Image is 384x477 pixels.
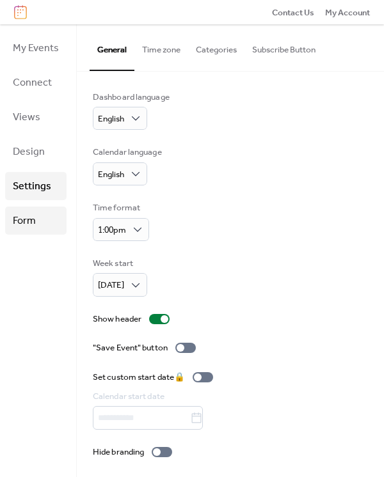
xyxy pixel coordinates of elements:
[13,107,40,128] span: Views
[5,137,67,166] a: Design
[98,111,124,127] span: English
[93,313,141,325] div: Show header
[93,146,162,159] div: Calendar language
[14,5,27,19] img: logo
[90,24,134,70] button: General
[93,201,147,214] div: Time format
[244,24,323,69] button: Subscribe Button
[13,142,45,162] span: Design
[13,38,59,59] span: My Events
[188,24,244,69] button: Categories
[93,446,144,458] div: Hide branding
[98,277,124,293] span: [DATE]
[13,73,52,93] span: Connect
[98,222,126,238] span: 1:00pm
[98,166,124,183] span: English
[93,341,168,354] div: "Save Event" button
[5,68,67,97] a: Connect
[5,103,67,131] a: Views
[5,207,67,235] a: Form
[325,6,370,19] a: My Account
[5,34,67,62] a: My Events
[272,6,314,19] a: Contact Us
[134,24,188,69] button: Time zone
[93,257,145,270] div: Week start
[5,172,67,200] a: Settings
[93,91,170,104] div: Dashboard language
[13,176,51,197] span: Settings
[13,211,36,231] span: Form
